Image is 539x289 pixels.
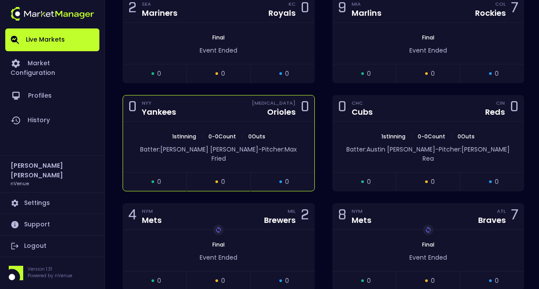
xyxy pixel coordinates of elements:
[301,100,309,116] div: 0
[11,7,94,21] img: logo
[210,241,227,248] span: Final
[511,1,518,18] div: 7
[408,133,415,140] span: |
[200,253,237,262] span: Event Ended
[215,226,222,233] img: replayImg
[28,266,72,272] p: Version 1.31
[169,133,199,140] span: 1st Inning
[455,133,477,140] span: 0 Outs
[221,276,225,285] span: 0
[511,208,518,225] div: 7
[352,0,381,7] div: MIA
[301,208,309,225] div: 2
[5,108,99,133] a: History
[128,208,137,225] div: 4
[252,99,296,106] div: [MEDICAL_DATA]
[128,100,137,116] div: 0
[301,1,309,18] div: 0
[285,69,289,78] span: 0
[367,276,371,285] span: 0
[5,236,99,257] a: Logout
[352,208,371,215] div: NYM
[5,266,99,280] div: Version 1.31Powered by nVenue
[478,215,506,225] div: Braves
[142,8,177,18] div: Mariners
[5,193,99,214] a: Settings
[338,1,346,18] div: 9
[5,51,99,84] a: Market Configuration
[268,8,296,18] div: Royals
[246,133,268,140] span: 0 Outs
[285,276,289,285] span: 0
[210,34,227,41] span: Final
[258,145,262,154] span: -
[352,107,373,117] div: Cubs
[285,177,289,187] span: 0
[409,46,447,55] span: Event Ended
[475,8,506,18] div: Rockies
[497,208,506,215] div: ATL
[423,145,510,163] span: Pitcher: [PERSON_NAME] Rea
[5,28,99,51] a: Live Markets
[239,133,246,140] span: |
[496,99,505,106] div: CIN
[338,100,346,116] div: 0
[221,177,225,187] span: 0
[221,69,225,78] span: 0
[157,276,161,285] span: 0
[415,133,448,140] span: 0 - 0 Count
[431,276,435,285] span: 0
[288,208,296,215] div: MIL
[409,253,447,262] span: Event Ended
[352,215,371,225] div: Mets
[157,69,161,78] span: 0
[264,215,296,225] div: Brewers
[128,1,137,18] div: 2
[142,107,176,117] div: Yankees
[200,46,237,55] span: Event Ended
[352,99,373,106] div: CHC
[495,0,506,7] div: COL
[431,177,435,187] span: 0
[338,208,346,225] div: 8
[495,276,499,285] span: 0
[28,272,72,279] p: Powered by nVenue
[419,241,437,248] span: Final
[142,215,162,225] div: Mets
[510,100,518,116] div: 0
[11,180,29,187] h3: nVenue
[448,133,455,140] span: |
[267,107,296,117] div: Orioles
[352,8,381,18] div: Marlins
[211,145,297,163] span: Pitcher: Max Fried
[485,107,505,117] div: Reds
[11,161,94,180] h2: [PERSON_NAME] [PERSON_NAME]
[495,69,499,78] span: 0
[5,84,99,108] a: Profiles
[206,133,239,140] span: 0 - 0 Count
[346,145,435,154] span: Batter: Austin [PERSON_NAME]
[367,177,371,187] span: 0
[157,177,161,187] span: 0
[142,208,162,215] div: NYM
[142,0,177,7] div: SEA
[5,214,99,235] a: Support
[142,99,176,106] div: NYY
[495,177,499,187] span: 0
[431,69,435,78] span: 0
[425,226,432,233] img: replayImg
[379,133,408,140] span: 1st Inning
[140,145,258,154] span: Batter: [PERSON_NAME] [PERSON_NAME]
[367,69,371,78] span: 0
[289,0,296,7] div: KC
[199,133,206,140] span: |
[419,34,437,41] span: Final
[435,145,439,154] span: -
